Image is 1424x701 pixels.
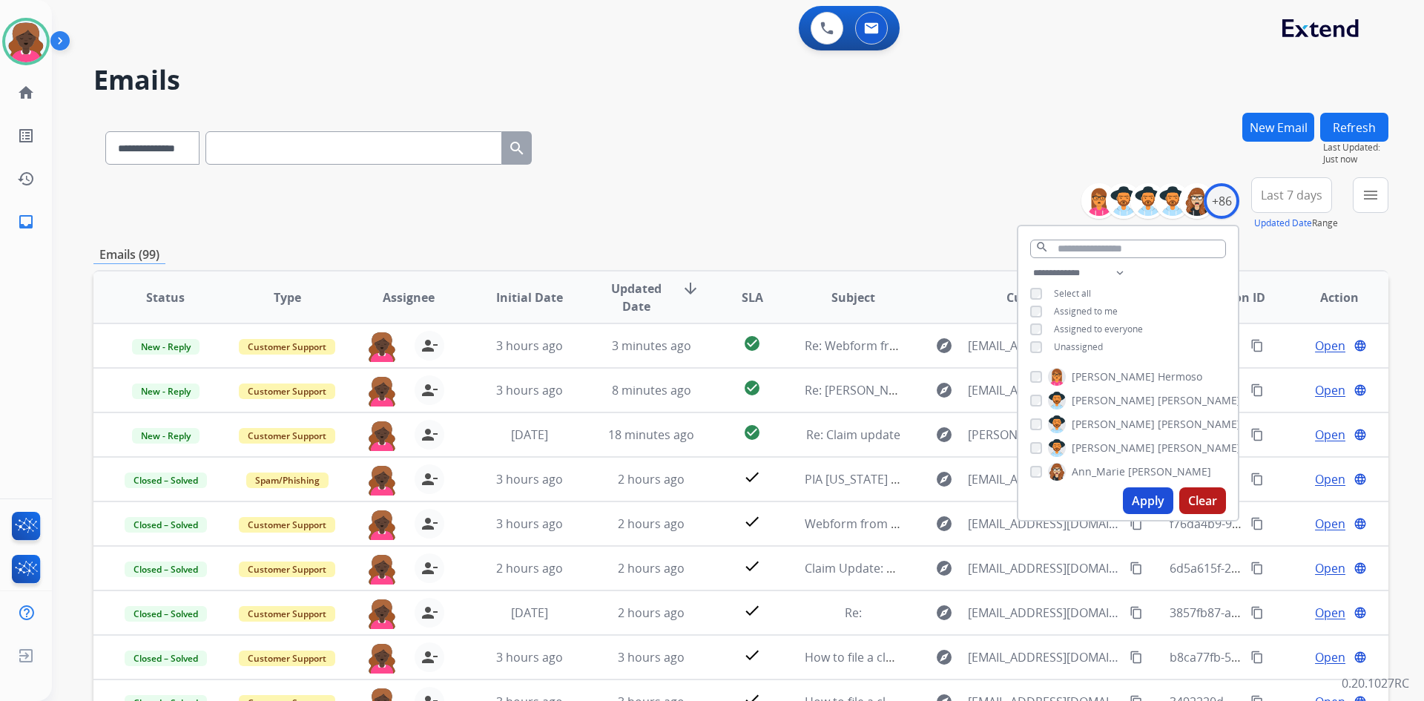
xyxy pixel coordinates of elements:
[125,473,207,488] span: Closed – Solved
[239,339,335,355] span: Customer Support
[743,335,761,352] mat-icon: check_circle
[805,516,1141,532] span: Webform from [EMAIL_ADDRESS][DOMAIN_NAME] on [DATE]
[5,21,47,62] img: avatar
[421,604,438,622] mat-icon: person_remove
[132,384,200,399] span: New - Reply
[367,331,397,362] img: agent-avatar
[17,213,35,231] mat-icon: inbox
[1204,183,1239,219] div: +86
[968,426,1121,444] span: [PERSON_NAME][EMAIL_ADDRESS][DOMAIN_NAME]
[845,605,862,621] span: Re:
[125,517,207,533] span: Closed – Solved
[1170,516,1391,532] span: f76da4b9-9956-45b8-993a-acfa932253f4
[935,381,953,399] mat-icon: explore
[1072,369,1155,384] span: [PERSON_NAME]
[511,605,548,621] span: [DATE]
[1128,464,1211,479] span: [PERSON_NAME]
[618,471,685,487] span: 2 hours ago
[496,516,563,532] span: 3 hours ago
[496,338,563,354] span: 3 hours ago
[496,471,563,487] span: 3 hours ago
[383,289,435,306] span: Assignee
[618,516,685,532] span: 2 hours ago
[421,337,438,355] mat-icon: person_remove
[125,651,207,666] span: Closed – Solved
[743,646,761,664] mat-icon: check
[1250,562,1264,575] mat-icon: content_copy
[1315,515,1345,533] span: Open
[496,649,563,665] span: 3 hours ago
[831,289,875,306] span: Subject
[367,375,397,407] img: agent-avatar
[1170,649,1391,665] span: b8ca77fb-5c2e-481f-895f-d5d6ae8a95aa
[742,289,763,306] span: SLA
[1354,384,1367,397] mat-icon: language
[1354,562,1367,575] mat-icon: language
[618,605,685,621] span: 2 hours ago
[935,648,953,666] mat-icon: explore
[1130,517,1143,530] mat-icon: content_copy
[612,338,691,354] span: 3 minutes ago
[743,602,761,619] mat-icon: check
[1323,154,1388,165] span: Just now
[132,428,200,444] span: New - Reply
[367,598,397,629] img: agent-avatar
[1130,651,1143,664] mat-icon: content_copy
[1054,305,1118,317] span: Assigned to me
[935,337,953,355] mat-icon: explore
[743,468,761,486] mat-icon: check
[1158,441,1241,455] span: [PERSON_NAME]
[421,559,438,577] mat-icon: person_remove
[239,517,335,533] span: Customer Support
[1242,113,1314,142] button: New Email
[1072,417,1155,432] span: [PERSON_NAME]
[968,381,1121,399] span: [EMAIL_ADDRESS][DOMAIN_NAME]
[968,604,1121,622] span: [EMAIL_ADDRESS][DOMAIN_NAME]
[1250,473,1264,486] mat-icon: content_copy
[1254,217,1338,229] span: Range
[743,513,761,530] mat-icon: check
[1315,381,1345,399] span: Open
[935,515,953,533] mat-icon: explore
[508,139,526,157] mat-icon: search
[1250,339,1264,352] mat-icon: content_copy
[1315,337,1345,355] span: Open
[511,427,548,443] span: [DATE]
[239,428,335,444] span: Customer Support
[805,649,906,665] span: How to file a claim
[367,642,397,674] img: agent-avatar
[1072,464,1125,479] span: Ann_Marie
[239,606,335,622] span: Customer Support
[367,509,397,540] img: agent-avatar
[367,420,397,451] img: agent-avatar
[935,604,953,622] mat-icon: explore
[1006,289,1064,306] span: Customer
[1072,441,1155,455] span: [PERSON_NAME]
[1354,473,1367,486] mat-icon: language
[239,651,335,666] span: Customer Support
[1267,271,1388,323] th: Action
[1261,192,1322,198] span: Last 7 days
[1250,517,1264,530] mat-icon: content_copy
[1054,323,1143,335] span: Assigned to everyone
[1123,487,1173,514] button: Apply
[246,473,329,488] span: Spam/Phishing
[1323,142,1388,154] span: Last Updated:
[496,382,563,398] span: 3 hours ago
[1250,651,1264,664] mat-icon: content_copy
[1054,340,1103,353] span: Unassigned
[93,246,165,264] p: Emails (99)
[968,559,1121,577] span: [EMAIL_ADDRESS][DOMAIN_NAME]
[1072,393,1155,408] span: [PERSON_NAME]
[805,560,1021,576] span: Claim Update: Parts ordered for repair
[968,648,1121,666] span: [EMAIL_ADDRESS][DOMAIN_NAME]
[421,648,438,666] mat-icon: person_remove
[421,381,438,399] mat-icon: person_remove
[125,562,207,577] span: Closed – Solved
[603,280,670,315] span: Updated Date
[682,280,699,297] mat-icon: arrow_downward
[1315,426,1345,444] span: Open
[805,338,1161,354] span: Re: Webform from [EMAIL_ADDRESS][DOMAIN_NAME] on [DATE]
[1054,287,1091,300] span: Select all
[1251,177,1332,213] button: Last 7 days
